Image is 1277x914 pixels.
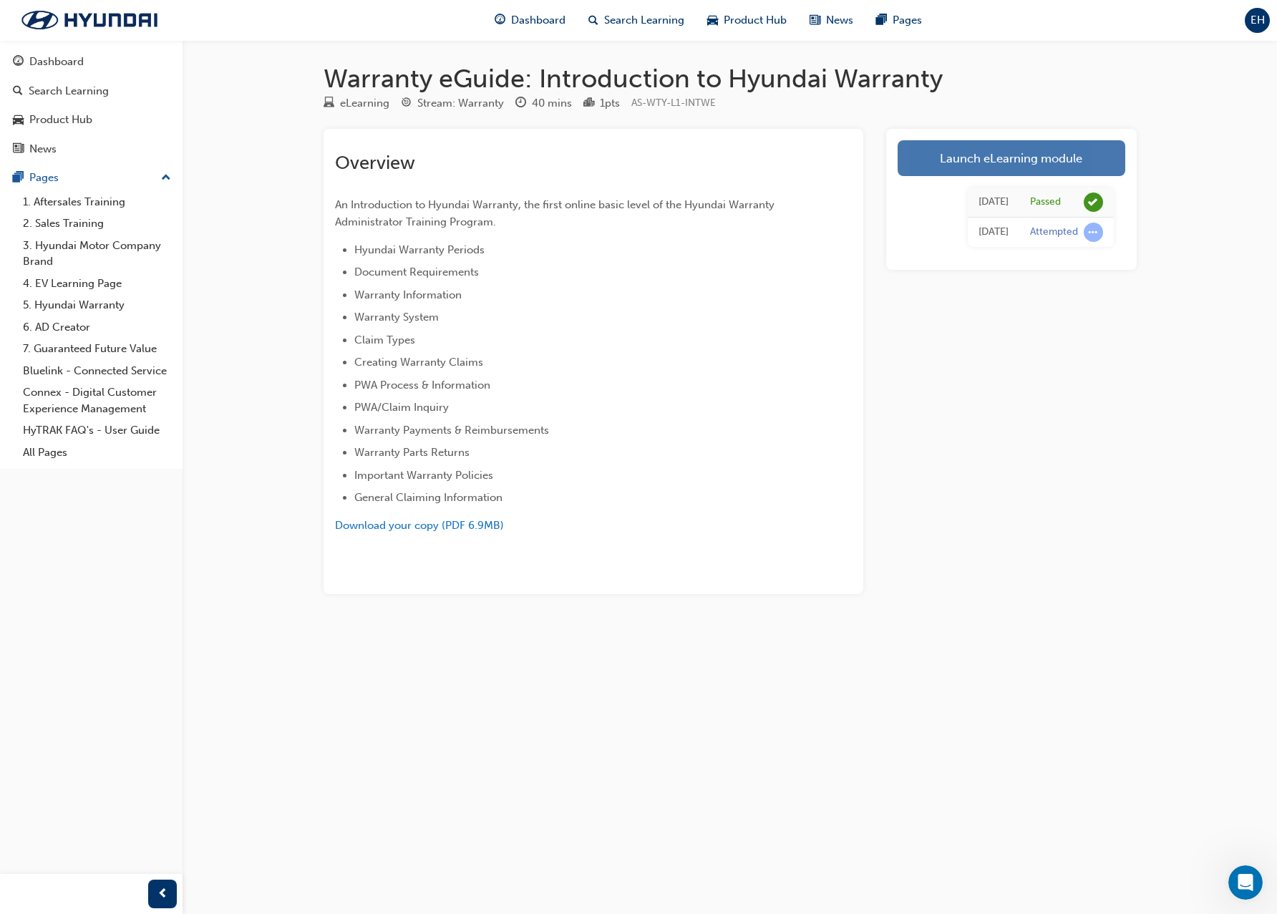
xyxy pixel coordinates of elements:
span: Warranty System [354,311,439,324]
span: car-icon [13,114,24,127]
span: PWA/Claim Inquiry [354,401,449,414]
span: Important Warranty Policies [354,469,493,482]
a: 6. AD Creator [17,316,177,339]
span: learningRecordVerb_PASS-icon [1084,193,1103,212]
a: car-iconProduct Hub [696,6,798,35]
a: Dashboard [6,49,177,75]
button: Pages [6,165,177,191]
span: An Introduction to Hyundai Warranty, the first online basic level of the Hyundai Warranty Adminis... [335,198,777,228]
span: clock-icon [515,97,526,110]
div: Duration [515,94,572,112]
a: Bluelink - Connected Service [17,360,177,382]
span: podium-icon [583,97,594,110]
div: 40 mins [532,95,572,112]
span: Learning resource code [631,97,716,109]
a: 5. Hyundai Warranty [17,294,177,316]
a: 3. Hyundai Motor Company Brand [17,235,177,273]
span: EH [1251,12,1265,29]
div: Search Learning [29,83,109,99]
button: EH [1245,8,1270,33]
div: Type [324,94,389,112]
div: eLearning [340,95,389,112]
a: Product Hub [6,107,177,133]
div: Pages [29,170,59,186]
span: learningRecordVerb_ATTEMPT-icon [1084,223,1103,242]
span: pages-icon [876,11,887,29]
span: PWA Process & Information [354,379,490,392]
a: news-iconNews [798,6,865,35]
span: Product Hub [724,12,787,29]
iframe: Intercom live chat [1228,865,1263,900]
span: search-icon [13,85,23,98]
div: 1 pts [600,95,620,112]
span: guage-icon [495,11,505,29]
img: Trak [7,5,172,35]
button: DashboardSearch LearningProduct HubNews [6,46,177,165]
div: Product Hub [29,112,92,128]
a: 7. Guaranteed Future Value [17,338,177,360]
div: Attempted [1030,225,1078,239]
a: 4. EV Learning Page [17,273,177,295]
div: Stream [401,94,504,112]
span: Warranty Parts Returns [354,446,470,459]
span: prev-icon [157,885,168,903]
a: 1. Aftersales Training [17,191,177,213]
a: Download your copy (PDF 6.9MB) [335,519,504,532]
span: Claim Types [354,334,415,346]
span: pages-icon [13,172,24,185]
span: news-icon [810,11,820,29]
span: Hyundai Warranty Periods [354,243,485,256]
span: car-icon [707,11,718,29]
span: search-icon [588,11,598,29]
span: learningResourceType_ELEARNING-icon [324,97,334,110]
div: Dashboard [29,54,84,70]
div: Points [583,94,620,112]
span: Pages [893,12,922,29]
span: Search Learning [604,12,684,29]
a: Launch eLearning module [898,140,1125,176]
span: news-icon [13,143,24,156]
div: News [29,141,57,157]
span: Dashboard [511,12,565,29]
a: HyTRAK FAQ's - User Guide [17,419,177,442]
span: General Claiming Information [354,491,502,504]
span: Overview [335,152,415,174]
a: All Pages [17,442,177,464]
a: 2. Sales Training [17,213,177,235]
span: Document Requirements [354,266,479,278]
div: Passed [1030,195,1061,209]
span: up-icon [161,169,171,188]
h1: Warranty eGuide: Introduction to Hyundai Warranty [324,63,1137,94]
span: Creating Warranty Claims [354,356,483,369]
a: Connex - Digital Customer Experience Management [17,381,177,419]
a: guage-iconDashboard [483,6,577,35]
span: News [826,12,853,29]
span: guage-icon [13,56,24,69]
span: target-icon [401,97,412,110]
a: News [6,136,177,162]
div: Fri Jul 04 2025 12:28:49 GMT+1000 (Australian Eastern Standard Time) [979,224,1009,240]
div: Fri Jul 04 2025 13:17:10 GMT+1000 (Australian Eastern Standard Time) [979,194,1009,210]
span: Warranty Information [354,288,462,301]
span: Warranty Payments & Reimbursements [354,424,549,437]
a: Search Learning [6,78,177,104]
a: pages-iconPages [865,6,933,35]
a: search-iconSearch Learning [577,6,696,35]
div: Stream: Warranty [417,95,504,112]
